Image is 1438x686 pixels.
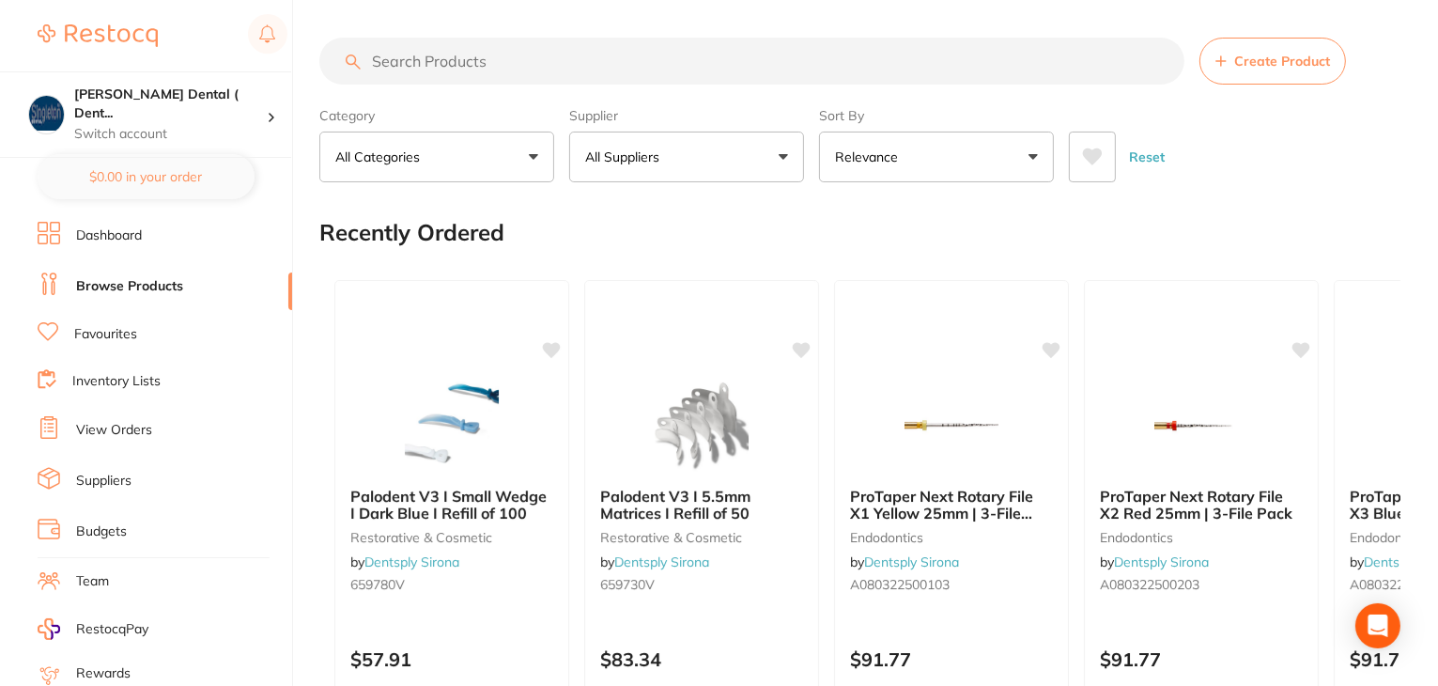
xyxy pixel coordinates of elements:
span: by [1100,553,1209,570]
h2: Recently Ordered [319,220,504,246]
span: by [350,553,459,570]
button: Reset [1123,132,1170,182]
img: ProTaper Next Rotary File X2 Red 25mm | 3-File Pack [1140,379,1262,473]
img: Palodent V3 I 5.5mm Matrices I Refill of 50 [641,379,763,473]
p: Relevance [835,148,905,166]
p: $91.77 [850,648,1053,670]
small: A080322500203 [1100,577,1303,592]
small: restorative & cosmetic [600,530,803,545]
small: endodontics [1100,530,1303,545]
small: endodontics [850,530,1053,545]
b: Palodent V3 I 5.5mm Matrices I Refill of 50 [600,488,803,522]
a: Rewards [76,664,131,683]
a: Dentsply Sirona [1114,553,1209,570]
img: Singleton Dental ( DentalTown 8 Pty Ltd) [29,96,64,131]
a: Team [76,572,109,591]
small: restorative & cosmetic [350,530,553,545]
button: Relevance [819,132,1054,182]
div: Open Intercom Messenger [1355,603,1400,648]
a: Budgets [76,522,127,541]
p: All Suppliers [585,148,667,166]
button: All Categories [319,132,554,182]
img: Restocq Logo [38,24,158,47]
small: 659780V [350,577,553,592]
span: RestocqPay [76,620,148,639]
a: Dentsply Sirona [364,553,459,570]
a: Browse Products [76,277,183,296]
small: 659730V [600,577,803,592]
p: $57.91 [350,648,553,670]
span: Create Product [1234,54,1330,69]
a: RestocqPay [38,618,148,640]
img: ProTaper Next Rotary File X1 Yellow 25mm | 3-File Pack [890,379,1013,473]
p: $83.34 [600,648,803,670]
a: Dentsply Sirona [614,553,709,570]
label: Category [319,107,554,124]
a: Dentsply Sirona [864,553,959,570]
a: View Orders [76,421,152,440]
p: Switch account [74,125,267,144]
small: A080322500103 [850,577,1053,592]
b: ProTaper Next Rotary File X1 Yellow 25mm | 3-File Pack [850,488,1053,522]
a: Restocq Logo [38,14,158,57]
span: by [600,553,709,570]
label: Sort By [819,107,1054,124]
input: Search Products [319,38,1184,85]
a: Suppliers [76,472,131,491]
p: $91.77 [1100,648,1303,670]
img: Palodent V3 I Small Wedge I Dark Blue I Refill of 100 [391,379,513,473]
button: All Suppliers [569,132,804,182]
a: Dashboard [76,226,142,245]
button: $0.00 in your order [38,154,255,199]
b: ProTaper Next Rotary File X2 Red 25mm | 3-File Pack [1100,488,1303,522]
img: RestocqPay [38,618,60,640]
a: Favourites [74,325,137,344]
p: All Categories [335,148,427,166]
span: by [850,553,959,570]
b: Palodent V3 I Small Wedge I Dark Blue I Refill of 100 [350,488,553,522]
a: Inventory Lists [72,372,161,391]
h4: Singleton Dental ( DentalTown 8 Pty Ltd) [74,86,267,122]
label: Supplier [569,107,804,124]
button: Create Product [1199,38,1346,85]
